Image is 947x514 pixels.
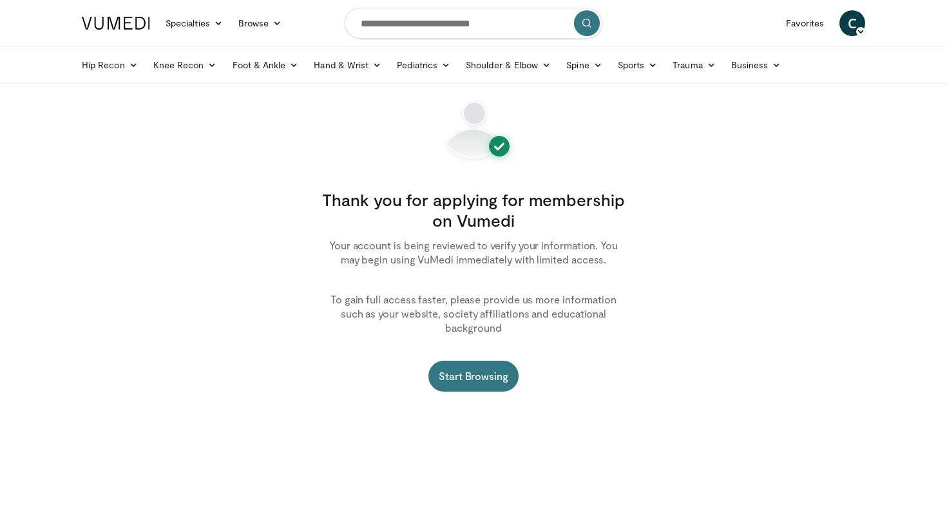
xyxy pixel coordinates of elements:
p: To gain full access faster, please provide us more information such as your website, society affi... [319,292,628,335]
a: Business [723,52,789,78]
a: Hip Recon [74,52,146,78]
p: Your account is being reviewed to verify your information. You may begin using VuMedi immediately... [319,238,628,267]
a: Specialties [158,10,231,36]
a: Foot & Ankle [225,52,307,78]
h3: Thank you for applying for membership on Vumedi [319,189,628,231]
a: Knee Recon [146,52,225,78]
a: Spine [559,52,609,78]
a: Start Browsing [428,361,519,392]
img: User registration completed [422,99,525,164]
a: Browse [231,10,290,36]
a: Pediatrics [389,52,458,78]
img: VuMedi Logo [82,17,150,30]
input: Search topics, interventions [345,8,602,39]
a: C [839,10,865,36]
a: Sports [610,52,665,78]
a: Shoulder & Elbow [458,52,559,78]
a: Favorites [778,10,832,36]
a: Hand & Wrist [306,52,389,78]
a: Trauma [665,52,723,78]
